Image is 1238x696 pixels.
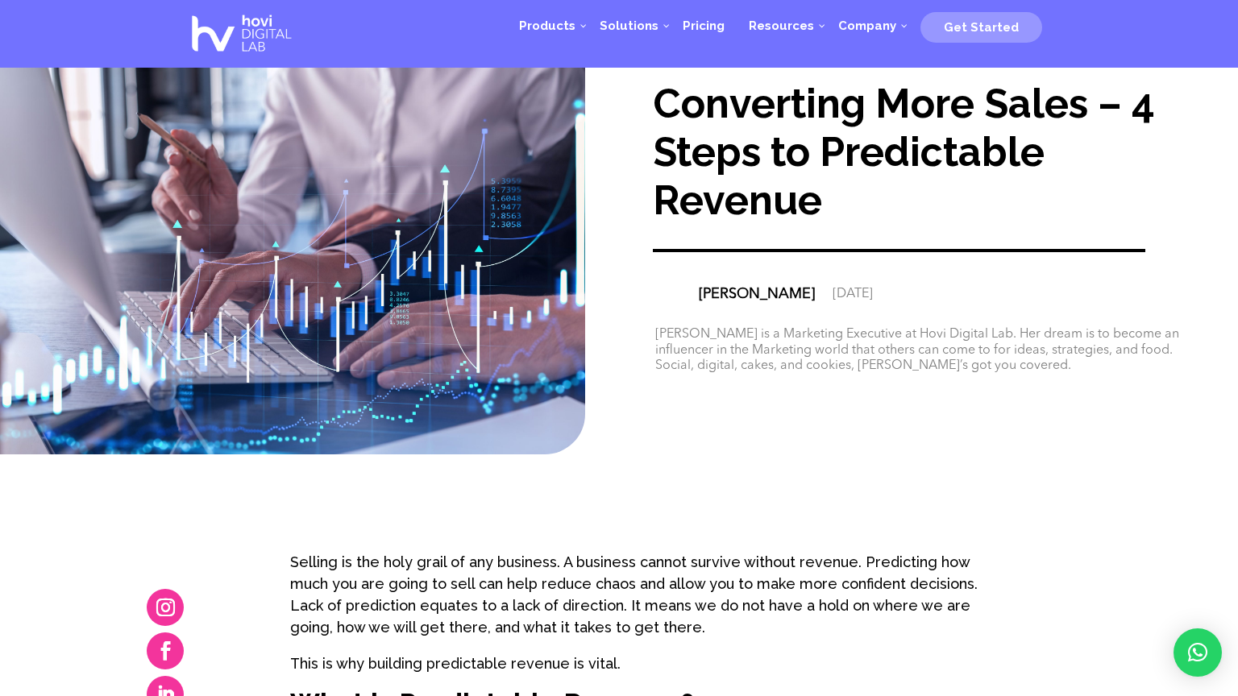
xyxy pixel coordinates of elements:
div: [DATE] [833,287,873,303]
a: Products [507,2,588,50]
a: Follow on Instagram [147,589,184,626]
a: Company [826,2,908,50]
a: Follow on Facebook [147,632,184,669]
a: Pricing [671,2,737,50]
span: Products [519,19,575,33]
a: Solutions [588,2,671,50]
span: Resources [749,19,814,33]
span: Company [838,19,896,33]
div: Converting More Sales – 4 Steps to Predictable Revenue [653,80,1206,225]
div: [PERSON_NAME] [699,287,815,303]
a: Resources [737,2,826,50]
div: [PERSON_NAME] is a Marketing Executive at Hovi Digital Lab. Her dream is to become an influencer ... [655,327,1198,375]
a: Get Started [920,14,1042,38]
span: Pricing [683,19,725,33]
span: Get Started [944,20,1019,35]
p: This is why building predictable revenue is vital. [290,652,999,689]
p: Selling is the holy grail of any business. A business cannot survive without revenue. Predicting ... [290,551,999,652]
span: Solutions [600,19,658,33]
